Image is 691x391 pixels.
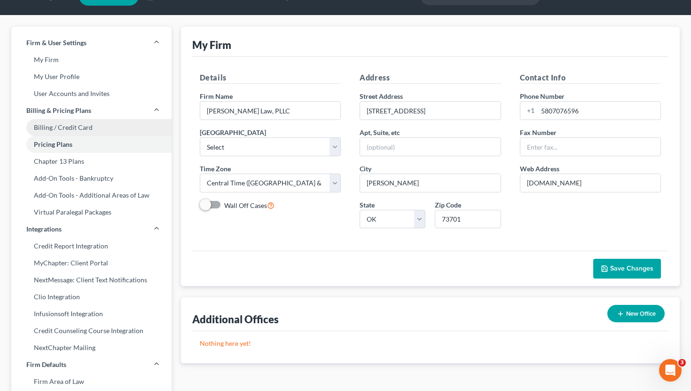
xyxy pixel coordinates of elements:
[360,102,501,120] input: Enter address...
[360,91,403,101] label: Street Address
[200,339,661,348] p: Nothing here yet!
[360,138,501,156] input: (optional)
[538,102,661,120] input: Enter phone...
[11,204,172,221] a: Virtual Paralegal Packages
[11,68,172,85] a: My User Profile
[11,322,172,339] a: Credit Counseling Course Integration
[520,164,559,174] label: Web Address
[360,128,400,137] label: Apt, Suite, etc
[11,51,172,68] a: My Firm
[520,102,538,120] div: +1
[11,271,172,288] a: NextMessage: Client Text Notifications
[26,224,62,234] span: Integrations
[360,200,375,210] label: State
[360,164,371,174] label: City
[520,174,661,192] input: Enter web address....
[11,356,172,373] a: Firm Defaults
[192,38,231,52] div: My Firm
[678,359,686,367] span: 3
[192,312,279,326] div: Additional Offices
[607,305,665,322] button: New Office
[360,174,501,192] input: Enter city...
[11,102,172,119] a: Billing & Pricing Plans
[520,128,557,137] label: Fax Number
[26,38,86,48] span: Firm & User Settings
[26,106,91,115] span: Billing & Pricing Plans
[659,359,682,382] iframe: Intercom live chat
[11,170,172,187] a: Add-On Tools - Bankruptcy
[26,360,66,369] span: Firm Defaults
[224,201,267,209] span: Wall Off Cases
[11,339,172,356] a: NextChapter Mailing
[11,187,172,204] a: Add-On Tools - Additional Areas of Law
[520,72,661,84] h5: Contact Info
[11,288,172,305] a: Clio Integration
[593,259,661,279] button: Save Changes
[200,164,231,174] label: Time Zone
[11,305,172,322] a: Infusionsoft Integration
[610,264,653,272] span: Save Changes
[11,221,172,238] a: Integrations
[200,128,266,137] label: [GEOGRAPHIC_DATA]
[360,72,501,84] h5: Address
[11,119,172,136] a: Billing / Credit Card
[435,200,461,210] label: Zip Code
[11,85,172,102] a: User Accounts and Invites
[200,102,341,120] input: Enter name...
[11,255,172,271] a: MyChapter: Client Portal
[11,238,172,255] a: Credit Report Integration
[520,138,661,156] input: Enter fax...
[11,34,172,51] a: Firm & User Settings
[11,136,172,153] a: Pricing Plans
[435,210,501,229] input: XXXXX
[200,92,233,100] span: Firm Name
[11,373,172,390] a: Firm Area of Law
[200,72,341,84] h5: Details
[520,91,565,101] label: Phone Number
[11,153,172,170] a: Chapter 13 Plans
